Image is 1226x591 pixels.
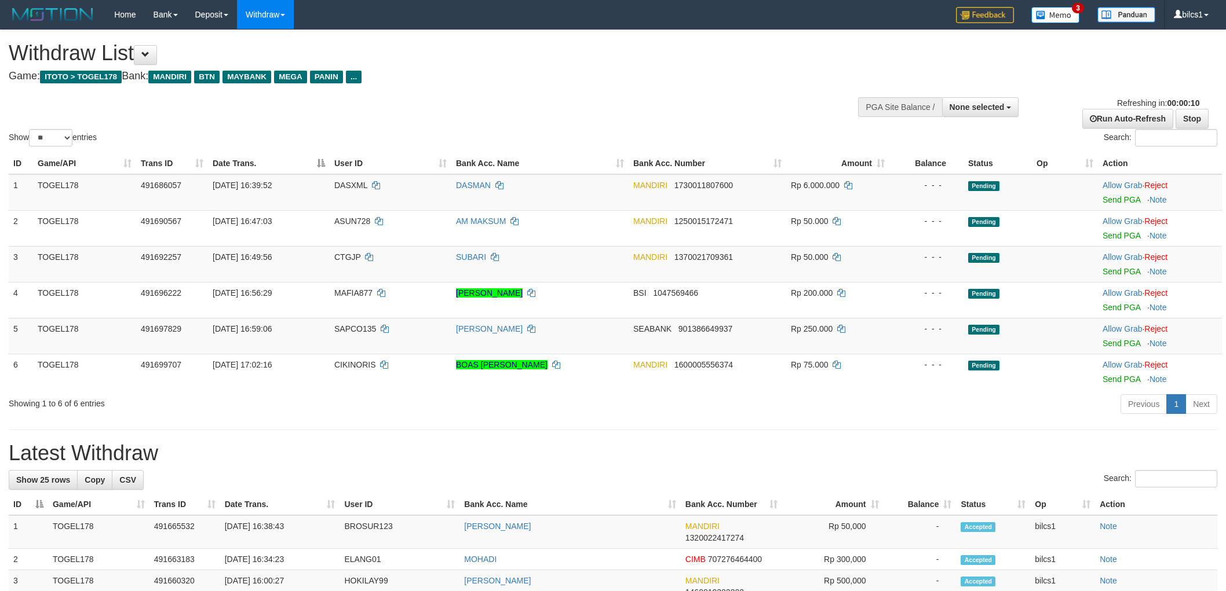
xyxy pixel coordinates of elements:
[9,442,1217,465] h1: Latest Withdraw
[9,549,48,570] td: 2
[194,71,220,83] span: BTN
[334,252,361,262] span: CTGJP
[85,475,105,484] span: Copy
[1103,324,1142,333] a: Allow Grab
[346,71,362,83] span: ...
[274,71,307,83] span: MEGA
[1030,515,1095,549] td: bilcs1
[48,515,149,549] td: TOGEL178
[685,533,744,542] span: Copy 1320022417274 to clipboard
[633,360,667,369] span: MANDIRI
[1103,360,1142,369] a: Allow Grab
[148,71,191,83] span: MANDIRI
[464,555,497,564] a: MOHADI
[141,288,181,298] span: 491696222
[9,393,502,409] div: Showing 1 to 6 of 6 entries
[1098,210,1222,246] td: ·
[456,252,486,262] a: SUBARI
[1103,375,1140,384] a: Send PGA
[961,555,995,565] span: Accepted
[674,252,733,262] span: Copy 1370021709361 to clipboard
[464,576,531,585] a: [PERSON_NAME]
[213,360,272,369] span: [DATE] 17:02:16
[9,153,33,174] th: ID
[1176,109,1209,129] a: Stop
[48,549,149,570] td: TOGEL178
[633,181,667,190] span: MANDIRI
[456,288,523,298] a: [PERSON_NAME]
[141,216,181,226] span: 491690567
[1103,360,1144,369] span: ·
[653,288,698,298] span: Copy 1047569466 to clipboard
[334,360,376,369] span: CIKINORIS
[33,210,136,246] td: TOGEL178
[894,359,959,370] div: - - -
[310,71,343,83] span: PANIN
[9,6,97,23] img: MOTION_logo.png
[213,216,272,226] span: [DATE] 16:47:03
[1030,494,1095,515] th: Op: activate to sort column ascending
[1103,181,1142,190] a: Allow Grab
[9,129,97,146] label: Show entries
[141,252,181,262] span: 491692257
[968,325,999,335] span: Pending
[894,179,959,191] div: - - -
[33,153,136,174] th: Game/API: activate to sort column ascending
[1150,375,1167,384] a: Note
[9,354,33,390] td: 6
[791,181,840,190] span: Rp 6.000.000
[9,42,806,65] h1: Withdraw List
[1098,174,1222,211] td: ·
[1121,394,1167,414] a: Previous
[894,323,959,335] div: - - -
[685,555,706,564] span: CIMB
[77,470,112,490] a: Copy
[791,360,829,369] span: Rp 75.000
[1144,252,1167,262] a: Reject
[9,318,33,354] td: 5
[9,71,806,82] h4: Game: Bank:
[136,153,208,174] th: Trans ID: activate to sort column ascending
[629,153,786,174] th: Bank Acc. Number: activate to sort column ascending
[889,153,964,174] th: Balance
[9,246,33,282] td: 3
[1098,153,1222,174] th: Action
[894,287,959,299] div: - - -
[1144,360,1167,369] a: Reject
[334,216,370,226] span: ASUN728
[1150,195,1167,204] a: Note
[1100,576,1117,585] a: Note
[222,71,271,83] span: MAYBANK
[1104,470,1217,487] label: Search:
[334,181,367,190] span: DASXML
[1103,303,1140,312] a: Send PGA
[213,288,272,298] span: [DATE] 16:56:29
[791,252,829,262] span: Rp 50.000
[1117,98,1199,108] span: Refreshing in:
[16,475,70,484] span: Show 25 rows
[40,71,122,83] span: ITOTO > TOGEL178
[141,360,181,369] span: 491699707
[213,252,272,262] span: [DATE] 16:49:56
[149,515,220,549] td: 491665532
[208,153,330,174] th: Date Trans.: activate to sort column descending
[1082,109,1173,129] a: Run Auto-Refresh
[330,153,451,174] th: User ID: activate to sort column ascending
[464,522,531,531] a: [PERSON_NAME]
[33,282,136,318] td: TOGEL178
[633,216,667,226] span: MANDIRI
[674,360,733,369] span: Copy 1600005556374 to clipboard
[674,216,733,226] span: Copy 1250015172471 to clipboard
[884,494,957,515] th: Balance: activate to sort column ascending
[1150,303,1167,312] a: Note
[968,289,999,299] span: Pending
[791,324,833,333] span: Rp 250.000
[1150,231,1167,240] a: Note
[9,494,48,515] th: ID: activate to sort column descending
[33,318,136,354] td: TOGEL178
[456,216,506,226] a: AM MAKSUM
[884,515,957,549] td: -
[791,216,829,226] span: Rp 50.000
[1098,354,1222,390] td: ·
[961,577,995,586] span: Accepted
